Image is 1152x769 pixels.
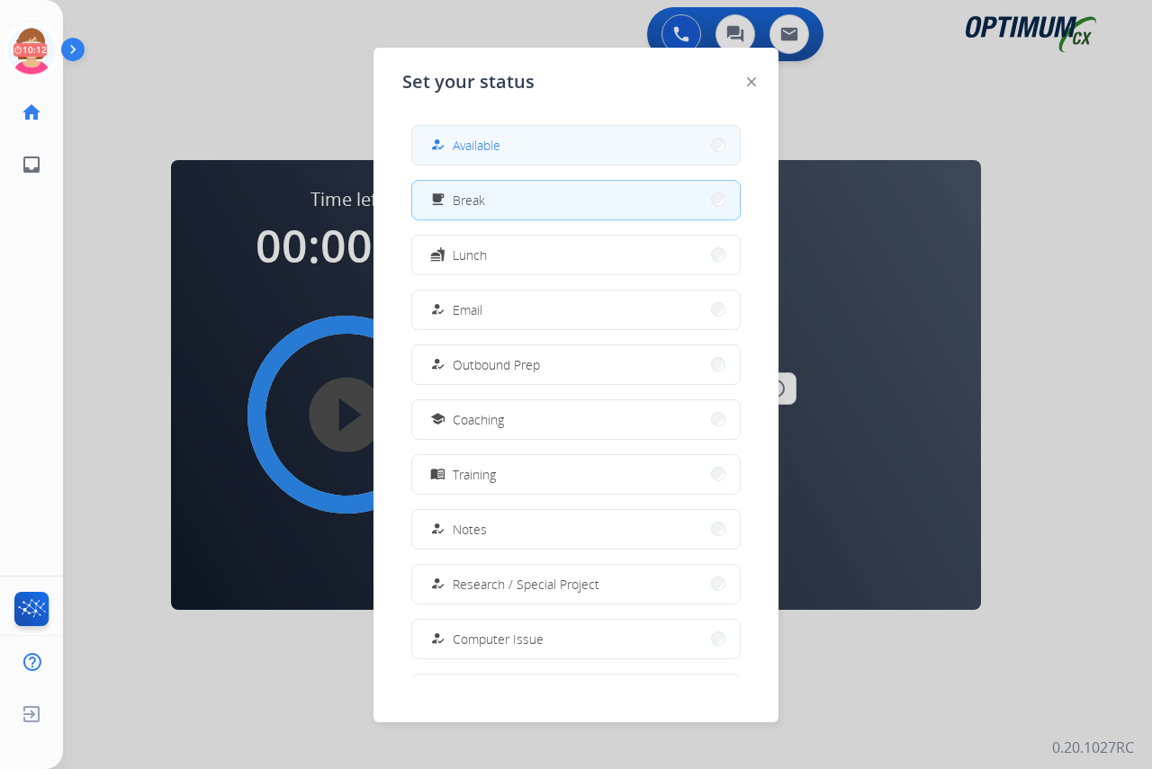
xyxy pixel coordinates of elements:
mat-icon: how_to_reg [430,138,445,153]
p: 0.20.1027RC [1052,737,1134,758]
button: Research / Special Project [412,565,740,604]
span: Notes [453,520,487,539]
span: Lunch [453,246,487,264]
button: Notes [412,510,740,549]
mat-icon: school [430,412,445,427]
button: Outbound Prep [412,345,740,384]
mat-icon: how_to_reg [430,522,445,537]
span: Break [453,191,485,210]
span: Training [453,465,496,484]
mat-icon: home [21,102,42,123]
mat-icon: inbox [21,154,42,175]
mat-icon: how_to_reg [430,577,445,592]
mat-icon: menu_book [430,467,445,482]
button: Lunch [412,236,740,274]
span: Coaching [453,410,504,429]
mat-icon: free_breakfast [430,192,445,208]
button: Coaching [412,400,740,439]
mat-icon: how_to_reg [430,631,445,647]
img: close-button [747,77,756,86]
button: Available [412,126,740,165]
button: Computer Issue [412,620,740,658]
mat-icon: fastfood [430,247,445,263]
button: Email [412,291,740,329]
mat-icon: how_to_reg [430,302,445,317]
button: Internet Issue [412,675,740,713]
span: Email [453,300,482,319]
span: Set your status [402,69,535,94]
button: Break [412,181,740,219]
span: Computer Issue [453,630,544,648]
span: Available [453,136,500,155]
button: Training [412,455,740,494]
mat-icon: how_to_reg [430,357,445,372]
span: Research / Special Project [453,575,599,594]
span: Outbound Prep [453,355,540,374]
